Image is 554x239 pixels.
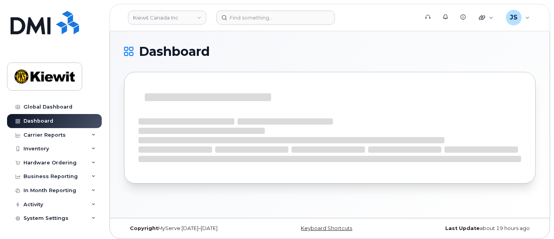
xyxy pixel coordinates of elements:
[398,225,536,232] div: about 19 hours ago
[130,225,158,231] strong: Copyright
[445,225,480,231] strong: Last Update
[301,225,352,231] a: Keyboard Shortcuts
[124,225,261,232] div: MyServe [DATE]–[DATE]
[139,46,210,57] span: Dashboard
